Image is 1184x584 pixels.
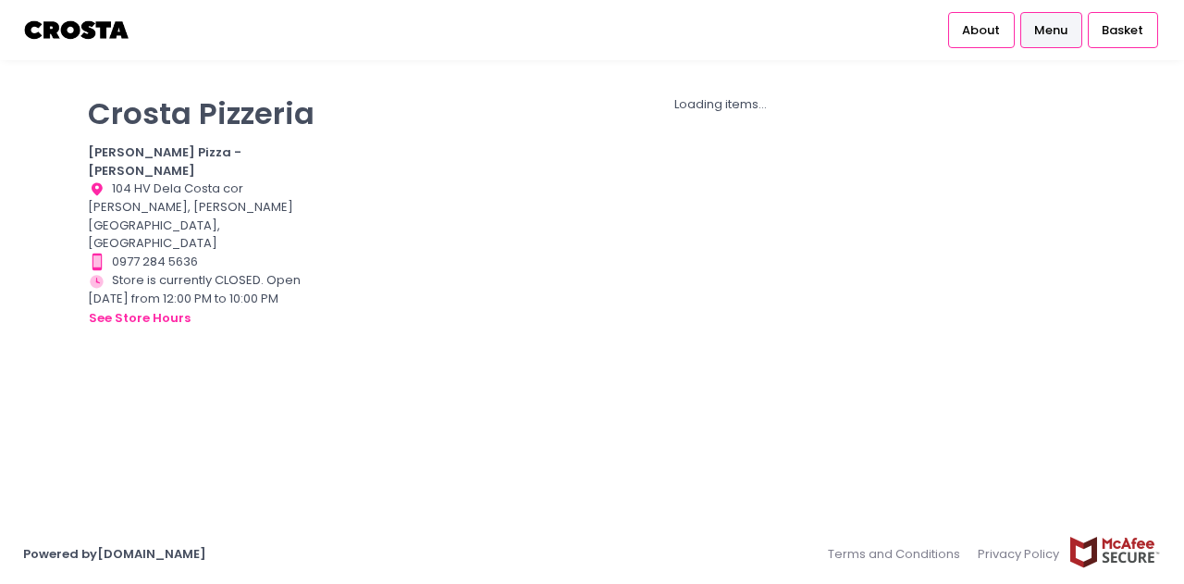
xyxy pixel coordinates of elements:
a: Terms and Conditions [828,536,969,572]
a: Privacy Policy [969,536,1069,572]
span: Basket [1102,21,1143,40]
b: [PERSON_NAME] Pizza - [PERSON_NAME] [88,143,241,180]
span: About [962,21,1000,40]
p: Crosta Pizzeria [88,95,323,131]
div: Loading items... [346,95,1096,114]
a: About [948,12,1015,47]
a: Powered by[DOMAIN_NAME] [23,545,206,563]
img: mcafee-secure [1068,536,1161,568]
div: 104 HV Dela Costa cor [PERSON_NAME], [PERSON_NAME][GEOGRAPHIC_DATA], [GEOGRAPHIC_DATA] [88,180,323,253]
a: Menu [1020,12,1082,47]
span: Menu [1034,21,1067,40]
div: Store is currently CLOSED. Open [DATE] from 12:00 PM to 10:00 PM [88,271,323,328]
div: 0977 284 5636 [88,253,323,271]
button: see store hours [88,308,191,329]
img: logo [23,14,131,46]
